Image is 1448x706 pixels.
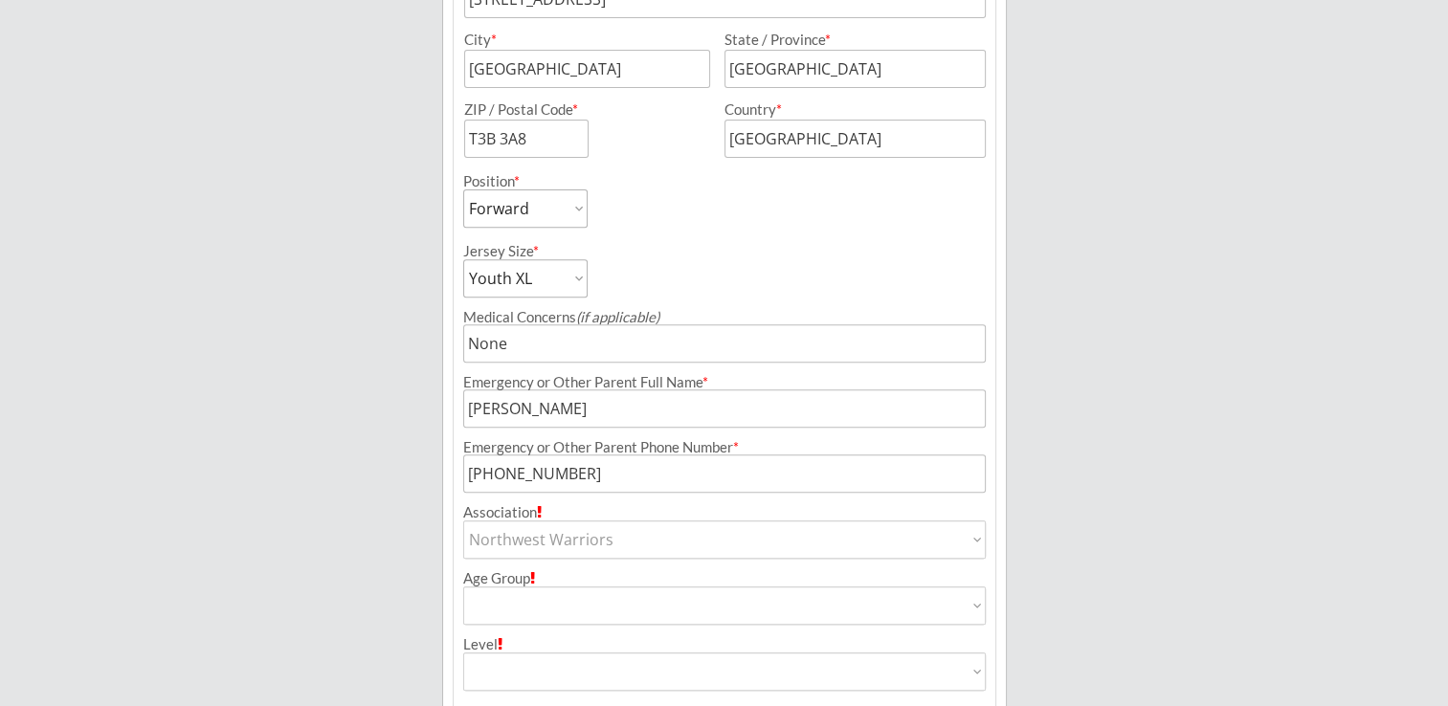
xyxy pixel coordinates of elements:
[463,174,562,188] div: Position
[463,324,986,363] input: Allergies, injuries, etc.
[724,102,963,117] div: Country
[463,440,986,454] div: Emergency or Other Parent Phone Number
[463,505,986,519] div: Association
[463,571,986,585] div: Age Group
[463,244,562,258] div: Jersey Size
[463,310,986,324] div: Medical Concerns
[463,637,986,651] div: Level
[576,308,659,325] em: (if applicable)
[464,102,707,117] div: ZIP / Postal Code
[463,375,986,389] div: Emergency or Other Parent Full Name
[724,33,963,47] div: State / Province
[464,33,707,47] div: City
